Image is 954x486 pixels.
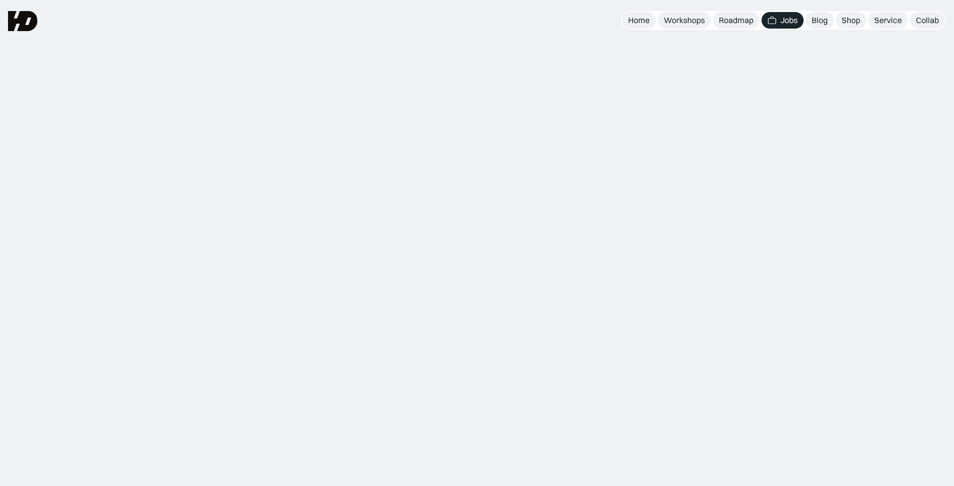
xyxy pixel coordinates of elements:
[761,12,804,29] a: Jobs
[713,12,759,29] a: Roadmap
[628,15,650,26] div: Home
[836,12,866,29] a: Shop
[781,15,798,26] div: Jobs
[806,12,834,29] a: Blog
[664,15,705,26] div: Workshops
[812,15,828,26] div: Blog
[658,12,711,29] a: Workshops
[874,15,902,26] div: Service
[719,15,753,26] div: Roadmap
[842,15,860,26] div: Shop
[910,12,945,29] a: Collab
[868,12,908,29] a: Service
[916,15,939,26] div: Collab
[622,12,656,29] a: Home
